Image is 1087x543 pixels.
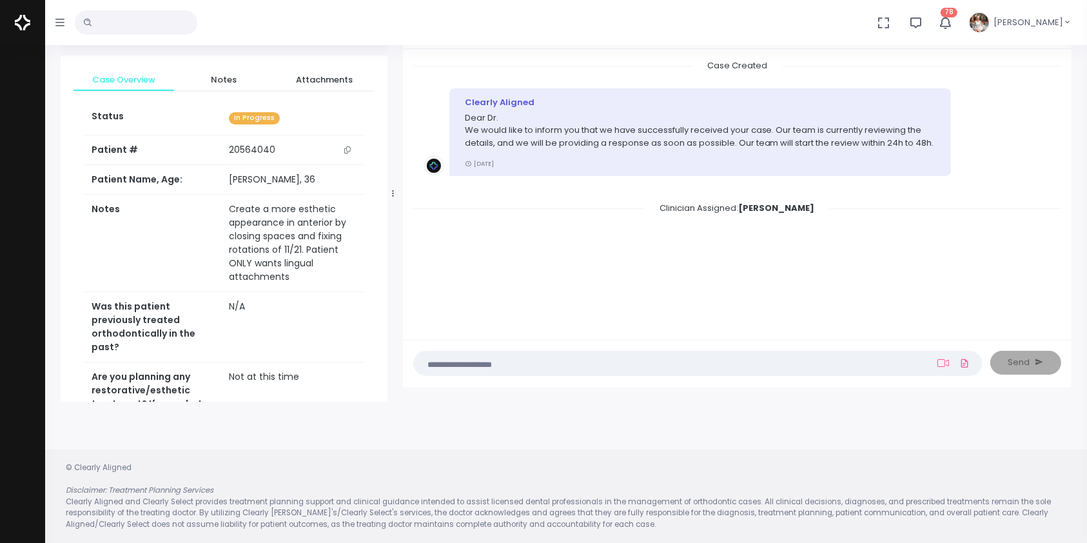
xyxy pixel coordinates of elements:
[221,135,364,165] td: 20564040
[229,112,280,124] span: In Progress
[84,195,221,292] th: Notes
[84,362,221,433] th: Are you planning any restorative/esthetic treatment? If yes, what are you planning?
[66,485,213,495] em: Disclaimer: Treatment Planning Services
[221,292,364,362] td: N/A
[284,74,364,86] span: Attachments
[84,165,221,195] th: Patient Name, Age:
[968,11,991,34] img: Header Avatar
[84,292,221,362] th: Was this patient previously treated orthodontically in the past?
[413,59,1061,327] div: scrollable content
[994,16,1063,29] span: [PERSON_NAME]
[935,358,952,368] a: Add Loom Video
[465,159,494,168] small: [DATE]
[957,351,972,375] a: Add Files
[465,112,936,150] p: Dear Dr. We would like to inform you that we have successfully received your case. Our team is cu...
[84,102,221,135] th: Status
[644,198,830,218] span: Clinician Assigned:
[941,8,957,17] span: 78
[15,9,30,36] img: Logo Horizontal
[221,195,364,292] td: Create a more esthetic appearance in anterior by closing spaces and fixing rotations of 11/21. Pa...
[221,362,364,433] td: Not at this time
[738,202,814,214] b: [PERSON_NAME]
[84,135,221,165] th: Patient #
[221,165,364,195] td: [PERSON_NAME], 36
[465,96,936,109] div: Clearly Aligned
[53,462,1079,530] div: © Clearly Aligned Clearly Aligned and Clearly Select provides treatment planning support and clin...
[84,74,164,86] span: Case Overview
[184,74,264,86] span: Notes
[692,55,783,75] span: Case Created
